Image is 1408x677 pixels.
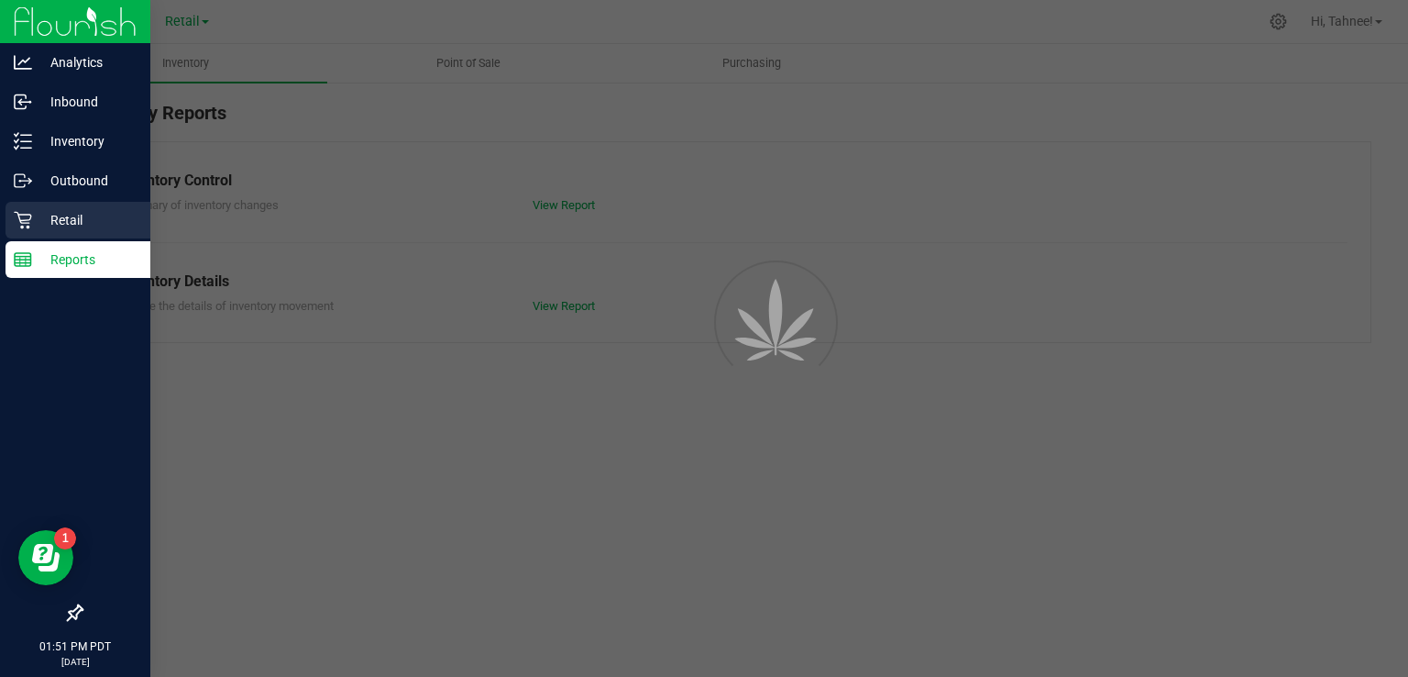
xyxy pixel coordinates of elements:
iframe: Resource center unread badge [54,527,76,549]
p: Inbound [32,91,142,113]
inline-svg: Inventory [14,132,32,150]
p: Outbound [32,170,142,192]
p: 01:51 PM PDT [8,638,142,655]
inline-svg: Reports [14,250,32,269]
p: [DATE] [8,655,142,669]
p: Reports [32,249,142,271]
inline-svg: Inbound [14,93,32,111]
inline-svg: Retail [14,211,32,229]
inline-svg: Outbound [14,172,32,190]
p: Retail [32,209,142,231]
p: Inventory [32,130,142,152]
iframe: Resource center [18,530,73,585]
p: Analytics [32,51,142,73]
inline-svg: Analytics [14,53,32,72]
